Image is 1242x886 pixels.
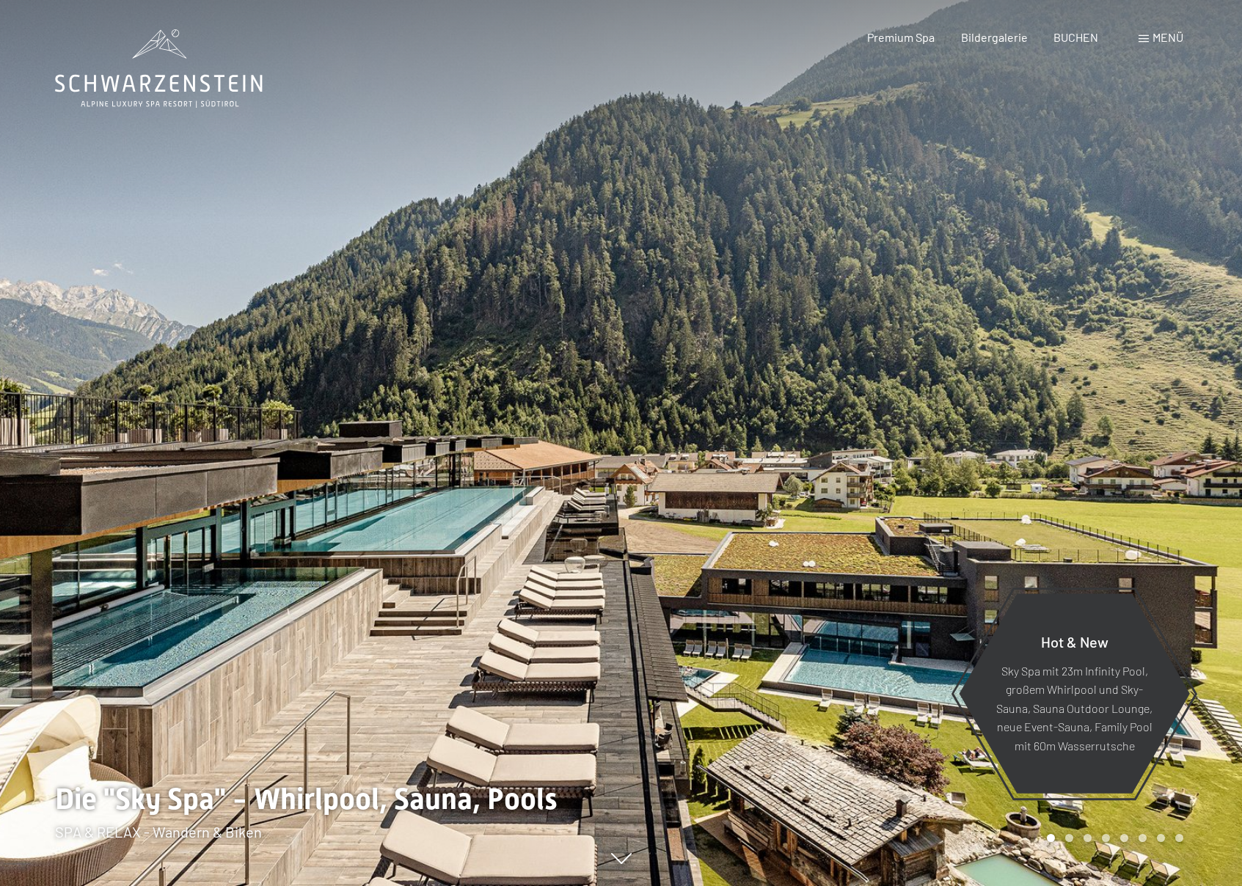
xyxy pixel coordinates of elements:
div: Carousel Page 7 [1157,834,1165,842]
p: Sky Spa mit 23m Infinity Pool, großem Whirlpool und Sky-Sauna, Sauna Outdoor Lounge, neue Event-S... [995,661,1154,755]
div: Carousel Page 5 [1120,834,1128,842]
span: Menü [1152,30,1183,44]
div: Carousel Page 2 [1065,834,1073,842]
a: Bildergalerie [961,30,1028,44]
div: Carousel Page 1 (Current Slide) [1047,834,1055,842]
div: Carousel Page 8 [1175,834,1183,842]
div: Carousel Pagination [1042,834,1183,842]
span: Hot & New [1041,632,1108,650]
div: Carousel Page 4 [1102,834,1110,842]
div: Carousel Page 3 [1084,834,1092,842]
a: BUCHEN [1053,30,1098,44]
a: Premium Spa [867,30,935,44]
a: Hot & New Sky Spa mit 23m Infinity Pool, großem Whirlpool und Sky-Sauna, Sauna Outdoor Lounge, ne... [958,593,1191,794]
div: Carousel Page 6 [1139,834,1147,842]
